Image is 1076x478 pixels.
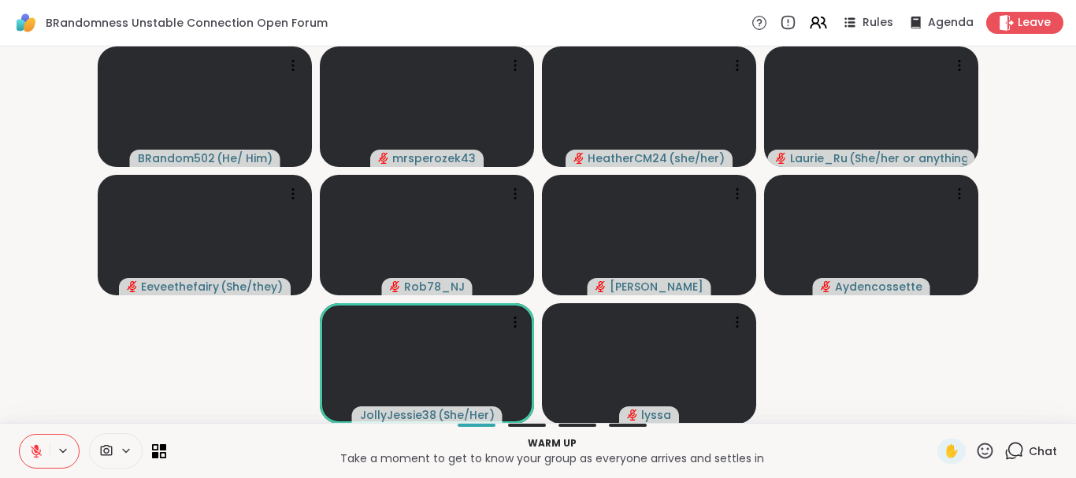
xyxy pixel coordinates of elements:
span: [PERSON_NAME] [610,279,703,295]
span: Aydencossette [835,279,922,295]
span: ( She/her or anything else ) [849,150,967,166]
img: ShareWell Logomark [13,9,39,36]
span: mrsperozek43 [392,150,476,166]
span: ( she/her ) [669,150,725,166]
span: audio-muted [821,281,832,292]
span: audio-muted [127,281,138,292]
span: ( She/they ) [221,279,283,295]
span: audio-muted [378,153,389,164]
span: audio-muted [390,281,401,292]
span: HeatherCM24 [588,150,667,166]
p: Warm up [176,436,928,450]
span: lyssa [641,407,671,423]
span: Rob78_NJ [404,279,465,295]
p: Take a moment to get to know your group as everyone arrives and settles in [176,450,928,466]
span: audio-muted [573,153,584,164]
span: JollyJessie38 [360,407,436,423]
span: Laurie_Ru [790,150,848,166]
span: audio-muted [776,153,787,164]
span: Eeveethefairy [141,279,219,295]
span: audio-muted [627,409,638,421]
span: ( He/ Him ) [217,150,273,166]
span: Rules [863,15,893,31]
span: Agenda [928,15,974,31]
span: ( She/Her ) [438,407,495,423]
span: audio-muted [596,281,607,292]
span: Leave [1018,15,1051,31]
span: Chat [1029,443,1057,459]
span: BRandomness Unstable Connection Open Forum [46,15,328,31]
span: ✋ [944,442,959,461]
span: BRandom502 [138,150,215,166]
